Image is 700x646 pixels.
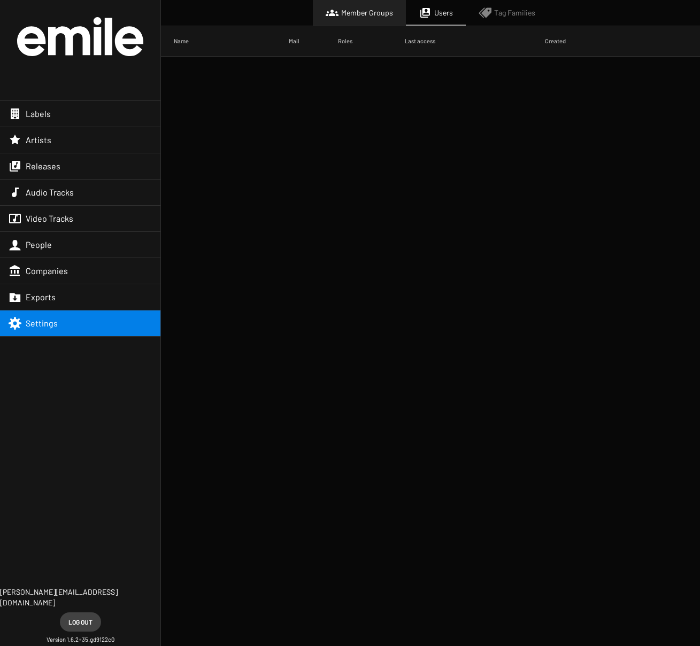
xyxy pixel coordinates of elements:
span: Users [434,7,453,18]
th: Roles [338,26,404,56]
span: Tag Families [494,7,535,18]
span: Releases [26,161,60,172]
small: Version 1.6.2+35.gd9122c0 [47,636,114,644]
button: Log out [60,612,101,632]
span: Audio Tracks [26,187,74,198]
img: grand-official-logo.svg [17,17,143,56]
span: People [26,239,52,250]
th: Name [161,26,289,56]
span: Exports [26,292,56,302]
span: Video Tracks [26,213,73,224]
span: Member Groups [341,7,393,18]
span: Log out [68,612,93,632]
th: Last access [405,26,545,56]
th: Created [545,26,700,56]
span: Companies [26,266,68,276]
span: Artists [26,135,51,145]
span: Labels [26,108,51,119]
th: Mail [289,26,338,56]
